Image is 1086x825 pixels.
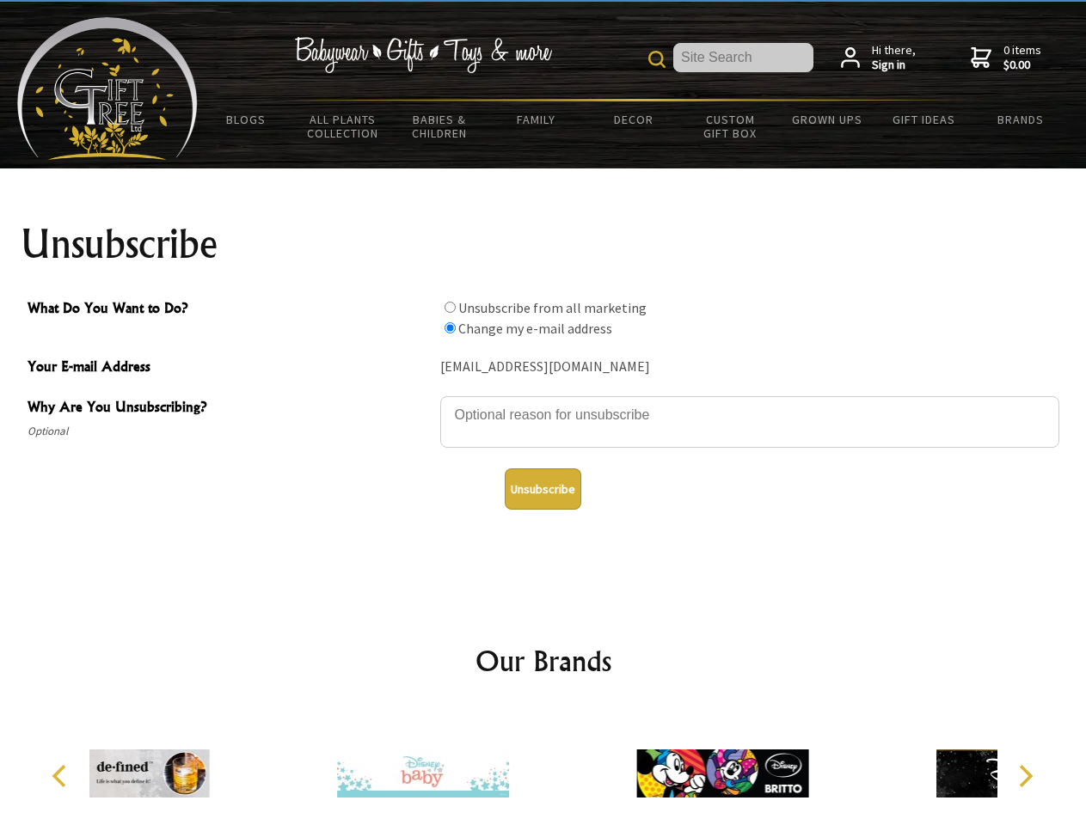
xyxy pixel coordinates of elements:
a: Family [488,101,586,137]
span: 0 items [1003,42,1041,73]
a: Hi there,Sign in [841,43,916,73]
a: BLOGS [198,101,295,137]
a: Gift Ideas [875,101,972,137]
button: Previous [43,757,81,795]
span: What Do You Want to Do? [28,297,432,322]
textarea: Why Are You Unsubscribing? [440,396,1059,448]
a: 0 items$0.00 [971,43,1041,73]
span: Hi there, [872,43,916,73]
a: All Plants Collection [295,101,392,151]
img: Babywear - Gifts - Toys & more [294,37,552,73]
button: Unsubscribe [505,468,581,510]
a: Decor [585,101,682,137]
span: Your E-mail Address [28,356,432,381]
h2: Our Brands [34,640,1052,681]
label: Unsubscribe from all marketing [458,299,647,316]
button: Next [1006,757,1044,795]
span: Optional [28,421,432,442]
h1: Unsubscribe [21,223,1066,265]
a: Babies & Children [391,101,488,151]
a: Brands [972,101,1070,137]
input: Site Search [673,43,813,72]
label: Change my e-mail address [458,320,612,337]
strong: Sign in [872,58,916,73]
a: Custom Gift Box [682,101,779,151]
input: What Do You Want to Do? [445,302,456,313]
img: product search [648,51,666,68]
strong: $0.00 [1003,58,1041,73]
div: [EMAIL_ADDRESS][DOMAIN_NAME] [440,354,1059,381]
a: Grown Ups [778,101,875,137]
input: What Do You Want to Do? [445,322,456,333]
span: Why Are You Unsubscribing? [28,396,432,421]
img: Babyware - Gifts - Toys and more... [17,17,198,160]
